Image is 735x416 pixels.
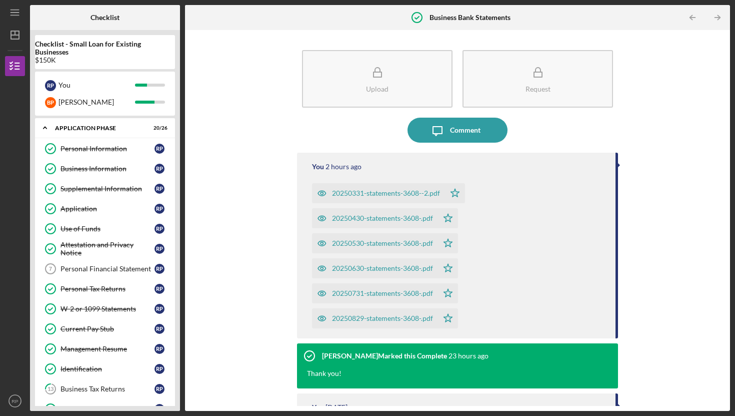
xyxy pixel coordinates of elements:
div: 20250331-statements-3608--2.pdf [332,189,440,197]
a: ApplicationRP [40,199,170,219]
div: Personal Tax Returns [60,285,154,293]
text: RP [11,398,18,404]
div: 20250829-statements-3608-.pdf [332,314,433,322]
a: Personal Tax ReturnsRP [40,279,170,299]
div: R P [154,344,164,354]
a: Personal InformationRP [40,139,170,159]
div: R P [154,384,164,394]
button: 20250530-statements-3608-.pdf [312,233,458,253]
div: 20250731-statements-3608-.pdf [332,289,433,297]
button: 20250731-statements-3608-.pdf [312,283,458,303]
time: 2025-09-05 20:09 [325,403,347,411]
div: R P [154,164,164,174]
div: You [312,163,324,171]
div: Application Phase [55,125,142,131]
a: Current Pay StubRP [40,319,170,339]
button: RP [5,391,25,411]
time: 2025-09-08 19:16 [448,352,488,360]
button: Upload [302,50,452,108]
div: R P [154,404,164,414]
div: R P [154,304,164,314]
div: R P [154,184,164,194]
div: 20 / 26 [149,125,167,131]
div: Attestation and Privacy Notice [60,241,154,257]
div: 20250530-statements-3608-.pdf [332,239,433,247]
div: R P [154,244,164,254]
div: Use of Funds [60,225,154,233]
tspan: 7 [49,266,52,272]
div: Personal Information [60,145,154,153]
div: B P [45,97,56,108]
div: R P [154,324,164,334]
time: 2025-09-09 16:42 [325,163,361,171]
div: 20250630-statements-3608-.pdf [332,264,433,272]
div: [PERSON_NAME] [58,94,135,111]
div: R P [154,364,164,374]
button: 20250829-statements-3608-.pdf [312,308,458,328]
button: 20250430-statements-3608-.pdf [312,208,458,228]
div: R P [154,224,164,234]
div: You [58,77,135,94]
a: Business InformationRP [40,159,170,179]
div: You [312,403,324,411]
div: R P [154,144,164,154]
button: Request [462,50,613,108]
div: R P [154,284,164,294]
div: R P [45,80,56,91]
b: Checklist [90,14,119,22]
a: Management ResumeRP [40,339,170,359]
div: 20250430-statements-3608-.pdf [332,214,433,222]
div: R P [154,204,164,214]
div: [PERSON_NAME] Marked this Complete [322,352,447,360]
div: Upload [366,85,388,93]
div: Management Resume [60,345,154,353]
div: Year to Date Balance Sheet [60,405,154,413]
div: Identification [60,365,154,373]
a: W-2 or 1099 StatementsRP [40,299,170,319]
a: Use of FundsRP [40,219,170,239]
button: 20250331-statements-3608--2.pdf [312,183,465,203]
a: IdentificationRP [40,359,170,379]
div: Business Tax Returns [60,385,154,393]
b: Checklist - Small Loan for Existing Businesses [35,40,175,56]
div: Current Pay Stub [60,325,154,333]
div: Business Information [60,165,154,173]
div: Thank you! [307,368,341,378]
a: Supplemental InformationRP [40,179,170,199]
div: Request [525,85,550,93]
button: Comment [407,118,507,143]
b: Business Bank Statements [429,14,510,22]
div: Application [60,205,154,213]
a: 7Personal Financial StatementRP [40,259,170,279]
div: Comment [450,118,480,143]
button: 20250630-statements-3608-.pdf [312,258,458,278]
tspan: 13 [47,386,53,392]
div: Personal Financial Statement [60,265,154,273]
div: Supplemental Information [60,185,154,193]
div: $150K [35,56,175,64]
div: W-2 or 1099 Statements [60,305,154,313]
div: R P [154,264,164,274]
a: Attestation and Privacy NoticeRP [40,239,170,259]
a: 13Business Tax ReturnsRP [40,379,170,399]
